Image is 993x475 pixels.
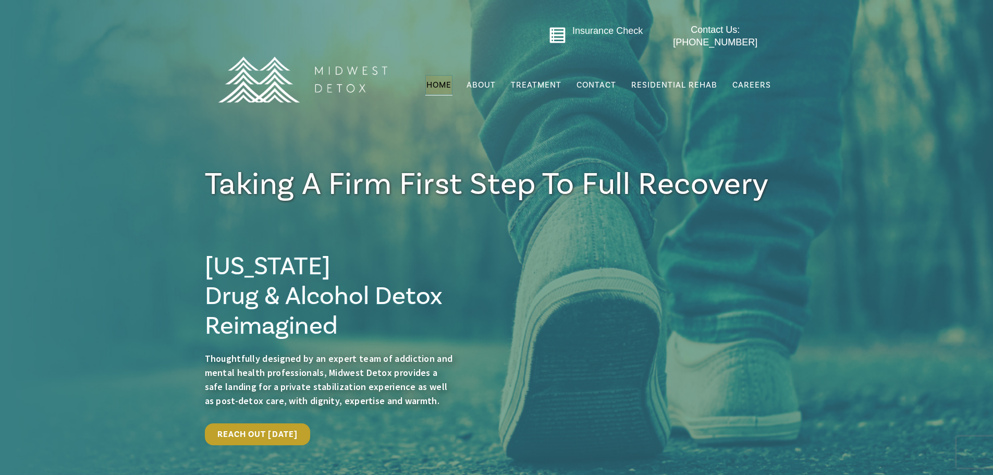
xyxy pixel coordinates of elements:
a: Insurance Check [572,26,643,36]
a: Go to midwestdetox.com/message-form-page/ [549,27,566,47]
span: Home [426,80,451,90]
a: Careers [731,75,772,95]
a: Residential Rehab [630,75,718,95]
span: Careers [732,80,771,90]
span: Reach Out [DATE] [217,429,298,440]
span: [US_STATE] Drug & Alcohol Detox Reimagined [205,250,443,342]
a: About [465,75,497,95]
span: Treatment [511,81,561,89]
span: Taking a firm First Step To full Recovery [205,164,769,204]
span: Thoughtfully designed by an expert team of addiction and mental health professionals, Midwest Det... [205,352,453,407]
span: Contact Us: [PHONE_NUMBER] [673,25,757,47]
a: Contact [575,75,617,95]
a: Treatment [510,75,562,95]
span: About [467,81,496,89]
span: Residential Rehab [631,80,717,90]
span: Contact [577,81,616,89]
a: Contact Us: [PHONE_NUMBER] [653,24,778,48]
img: MD Logo Horitzontal white-01 (1) (1) [211,34,394,125]
a: Home [425,75,452,95]
a: Reach Out [DATE] [205,423,311,445]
